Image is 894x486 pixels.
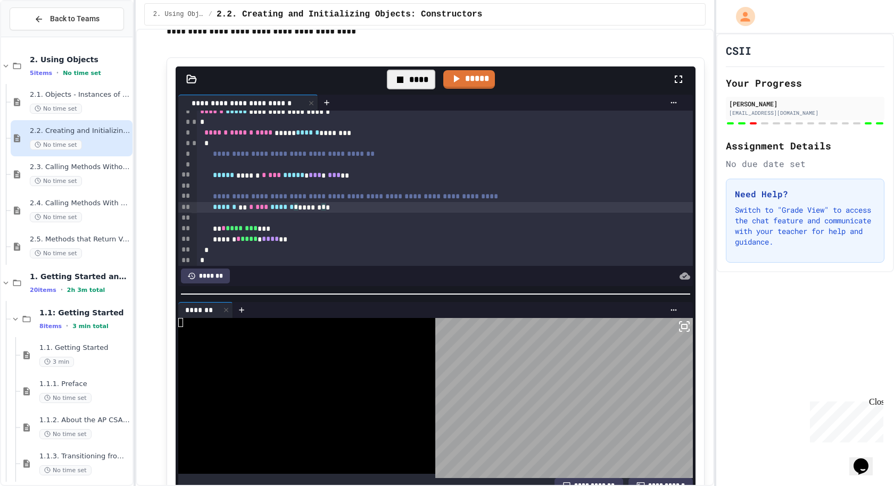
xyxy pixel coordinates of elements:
[10,7,124,30] button: Back to Teams
[39,429,92,439] span: No time set
[726,76,884,90] h2: Your Progress
[30,176,82,186] span: No time set
[725,4,758,29] div: My Account
[30,199,130,208] span: 2.4. Calling Methods With Parameters
[72,323,109,330] span: 3 min total
[729,109,881,117] div: [EMAIL_ADDRESS][DOMAIN_NAME]
[56,69,59,77] span: •
[726,43,751,58] h1: CSII
[67,287,105,294] span: 2h 3m total
[39,465,92,475] span: No time set
[30,235,130,244] span: 2.5. Methods that Return Values
[735,205,875,247] p: Switch to "Grade View" to access the chat feature and communicate with your teacher for help and ...
[61,286,63,294] span: •
[30,70,52,77] span: 5 items
[4,4,73,68] div: Chat with us now!Close
[66,322,68,330] span: •
[30,272,130,281] span: 1. Getting Started and Primitive Types
[30,212,82,222] span: No time set
[729,99,881,108] div: [PERSON_NAME]
[39,357,74,367] span: 3 min
[39,323,62,330] span: 8 items
[30,90,130,99] span: 2.1. Objects - Instances of Classes
[30,140,82,150] span: No time set
[30,55,130,64] span: 2. Using Objects
[30,163,130,172] span: 2.3. Calling Methods Without Parameters
[726,138,884,153] h2: Assignment Details
[50,13,100,24] span: Back to Teams
[153,10,204,19] span: 2. Using Objects
[726,157,884,170] div: No due date set
[39,308,130,317] span: 1.1: Getting Started
[209,10,212,19] span: /
[30,287,56,294] span: 20 items
[30,248,82,258] span: No time set
[39,380,130,389] span: 1.1.1. Preface
[806,397,883,442] iframe: chat widget
[39,416,130,425] span: 1.1.2. About the AP CSA Exam
[39,343,130,353] span: 1.1. Getting Started
[30,127,130,136] span: 2.2. Creating and Initializing Objects: Constructors
[39,452,130,461] span: 1.1.3. Transitioning from AP CSP to AP CSA
[849,443,883,475] iframe: chat widget
[39,393,92,403] span: No time set
[217,8,482,21] span: 2.2. Creating and Initializing Objects: Constructors
[63,70,101,77] span: No time set
[30,104,82,114] span: No time set
[735,188,875,200] h3: Need Help?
